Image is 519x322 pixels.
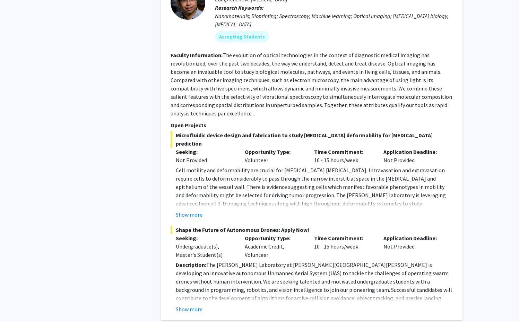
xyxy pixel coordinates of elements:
p: Cell motility and deformability are crucial for [MEDICAL_DATA] [MEDICAL_DATA]. Intravasation and ... [176,166,453,216]
strong: Description: [176,261,206,268]
p: Open Projects [171,121,453,129]
fg-read-more: The evolution of optical technologies in the context of diagnostic medical imaging has revolution... [171,52,452,117]
p: Seeking: [176,234,235,242]
div: Not Provided [378,234,448,259]
button: Show more [176,210,202,219]
b: Faculty Information: [171,52,223,59]
p: Application Deadline: [383,148,442,156]
span: Shape the Future of Autonomous Drones: Apply Now! [171,226,453,234]
p: Application Deadline: [383,234,442,242]
span: Microfluidic device design and fabrication to study [MEDICAL_DATA] deformability for [MEDICAL_DAT... [171,131,453,148]
div: Nanomaterials; Bioprinting; Spectroscopy; Machine learning; Optical imaging; [MEDICAL_DATA] biolo... [215,12,453,28]
p: Opportunity Type: [245,148,304,156]
div: Not Provided [176,156,235,164]
p: Time Commitment: [314,148,373,156]
div: Volunteer [240,148,309,164]
b: Research Keywords: [215,4,264,11]
mat-chip: Accepting Students [215,31,269,42]
p: Opportunity Type: [245,234,304,242]
div: Academic Credit, Volunteer [240,234,309,259]
div: Not Provided [378,148,448,164]
div: 10 - 15 hours/week [309,234,378,259]
p: Time Commitment: [314,234,373,242]
p: The [PERSON_NAME] Laboratory at [PERSON_NAME][GEOGRAPHIC_DATA][PERSON_NAME] is developing an inno... [176,261,453,311]
div: 10 - 15 hours/week [309,148,378,164]
button: Show more [176,305,202,313]
p: Seeking: [176,148,235,156]
div: Undergraduate(s), Master's Student(s) [176,242,235,259]
iframe: Chat [5,291,29,317]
